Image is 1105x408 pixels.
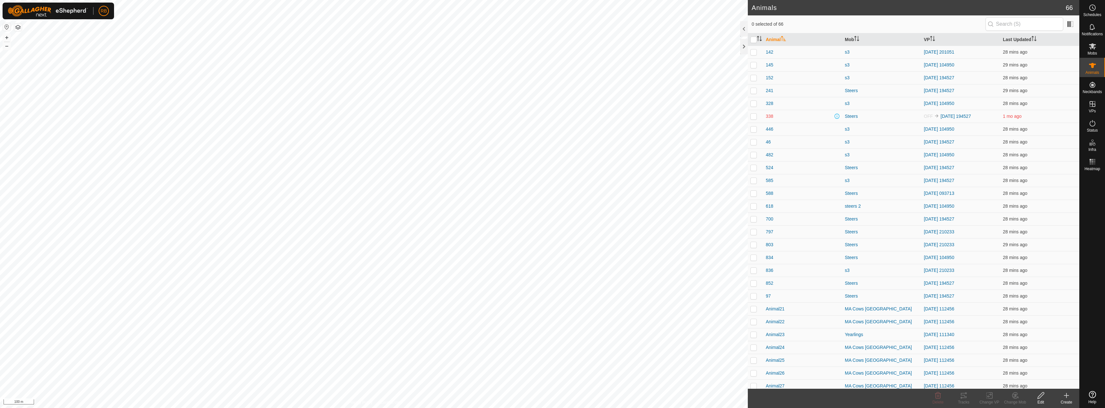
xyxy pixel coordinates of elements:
span: OFF [924,114,933,119]
span: Animal26 [766,370,784,377]
span: Delete [933,400,944,404]
button: Map Layers [14,23,22,31]
span: 482 [766,152,773,158]
div: MA Cows [GEOGRAPHIC_DATA] [845,318,919,325]
a: [DATE] 194527 [924,88,954,93]
span: Notifications [1082,32,1103,36]
div: Tracks [951,399,977,405]
a: Help [1080,388,1105,406]
span: 618 [766,203,773,210]
div: Steers [845,280,919,287]
div: Steers [845,164,919,171]
a: [DATE] 112456 [924,358,954,363]
span: 8 Sept 2025, 12:33 pm [1003,242,1027,247]
span: 0 selected of 66 [752,21,986,28]
p-sorticon: Activate to sort [854,37,859,42]
span: 803 [766,241,773,248]
a: [DATE] 201051 [924,49,954,55]
span: Animal24 [766,344,784,351]
a: [DATE] 093713 [924,191,954,196]
span: 8 Sept 2025, 12:33 pm [1003,126,1027,132]
div: Steers [845,113,919,120]
a: [DATE] 210233 [924,229,954,234]
span: Schedules [1083,13,1101,17]
span: 836 [766,267,773,274]
span: Status [1087,128,1098,132]
a: [DATE] 111340 [924,332,954,337]
span: 8 Sept 2025, 12:33 pm [1003,255,1027,260]
span: 8 Sept 2025, 12:33 pm [1003,204,1027,209]
div: MA Cows [GEOGRAPHIC_DATA] [845,370,919,377]
a: [DATE] 104950 [924,204,954,209]
div: s3 [845,177,919,184]
span: 27 July 2025, 9:03 am [1003,114,1021,119]
button: – [3,42,11,50]
span: 8 Sept 2025, 12:34 pm [1003,319,1027,324]
button: + [3,34,11,41]
a: [DATE] 112456 [924,345,954,350]
span: 145 [766,62,773,68]
span: 8 Sept 2025, 12:33 pm [1003,165,1027,170]
a: [DATE] 194527 [924,281,954,286]
p-sorticon: Activate to sort [1031,37,1037,42]
span: 8 Sept 2025, 12:33 pm [1003,49,1027,55]
span: 8 Sept 2025, 12:33 pm [1003,370,1027,376]
a: [DATE] 112456 [924,383,954,388]
span: 152 [766,74,773,81]
span: 8 Sept 2025, 12:34 pm [1003,306,1027,311]
a: [DATE] 194527 [924,216,954,221]
span: 8 Sept 2025, 12:33 pm [1003,293,1027,299]
a: [DATE] 104950 [924,101,954,106]
span: 8 Sept 2025, 12:33 pm [1003,139,1027,144]
span: 8 Sept 2025, 12:33 pm [1003,383,1027,388]
button: Reset Map [3,23,11,31]
th: VP [921,33,1000,46]
span: 142 [766,49,773,56]
span: 8 Sept 2025, 12:33 pm [1003,191,1027,196]
img: Gallagher Logo [8,5,88,17]
span: 8 Sept 2025, 12:34 pm [1003,358,1027,363]
a: Contact Us [380,400,399,405]
span: Animal25 [766,357,784,364]
div: Steers [845,87,919,94]
span: 8 Sept 2025, 12:33 pm [1003,101,1027,106]
span: 8 Sept 2025, 12:34 pm [1003,345,1027,350]
span: VPs [1089,109,1096,113]
th: Animal [763,33,842,46]
div: s3 [845,74,919,81]
a: [DATE] 210233 [924,268,954,273]
span: 834 [766,254,773,261]
a: [DATE] 194527 [941,114,971,119]
div: Change Mob [1002,399,1028,405]
th: Last Updated [1000,33,1079,46]
span: 8 Sept 2025, 12:33 pm [1003,178,1027,183]
a: [DATE] 194527 [924,165,954,170]
span: Help [1088,400,1096,404]
div: s3 [845,49,919,56]
span: 8 Sept 2025, 12:33 pm [1003,229,1027,234]
p-sorticon: Activate to sort [781,37,786,42]
a: [DATE] 194527 [924,75,954,80]
div: steers 2 [845,203,919,210]
a: [DATE] 104950 [924,152,954,157]
span: 8 Sept 2025, 12:33 pm [1003,281,1027,286]
div: MA Cows [GEOGRAPHIC_DATA] [845,344,919,351]
a: [DATE] 112456 [924,370,954,376]
span: 97 [766,293,771,299]
input: Search (S) [986,17,1063,31]
span: 524 [766,164,773,171]
a: [DATE] 210233 [924,242,954,247]
h2: Animals [752,4,1066,12]
span: Neckbands [1083,90,1102,94]
a: [DATE] 112456 [924,306,954,311]
a: [DATE] 194527 [924,178,954,183]
a: [DATE] 104950 [924,126,954,132]
span: 8 Sept 2025, 12:33 pm [1003,152,1027,157]
span: 700 [766,216,773,222]
span: 8 Sept 2025, 12:33 pm [1003,75,1027,80]
a: [DATE] 194527 [924,139,954,144]
div: Edit [1028,399,1054,405]
div: MA Cows [GEOGRAPHIC_DATA] [845,306,919,312]
span: RB [101,8,107,14]
span: 338 [766,113,773,120]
